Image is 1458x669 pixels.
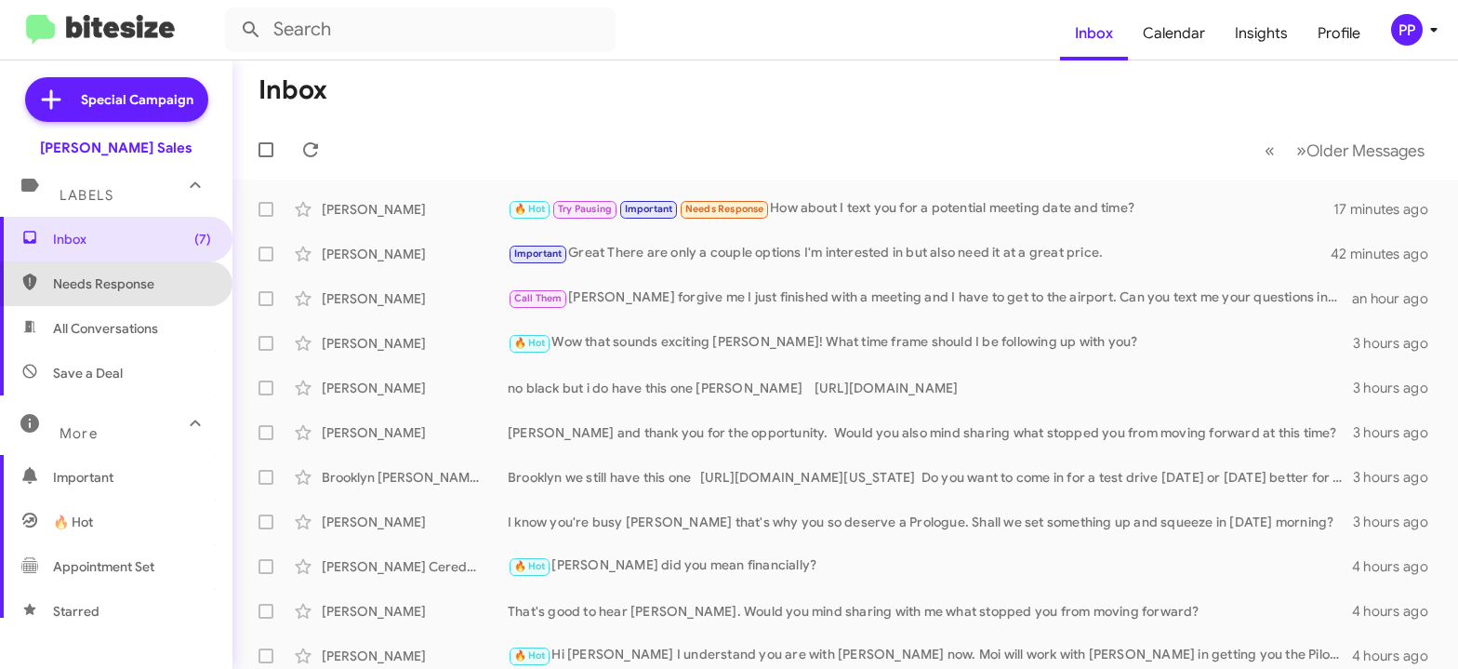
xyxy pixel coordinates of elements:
span: Appointment Set [53,557,154,576]
span: Needs Response [685,203,764,215]
div: Great There are only a couple options I'm interested in but also need it at a great price. [508,243,1332,264]
div: 4 hours ago [1352,557,1443,576]
span: More [60,425,98,442]
div: 3 hours ago [1353,334,1443,353]
div: [PERSON_NAME] and thank you for the opportunity. Would you also mind sharing what stopped you fro... [508,423,1353,442]
div: [PERSON_NAME] forgive me I just finished with a meeting and I have to get to the airport. Can you... [508,288,1352,309]
input: Search [225,7,616,52]
div: 42 minutes ago [1332,245,1443,263]
div: [PERSON_NAME] [322,647,508,665]
nav: Page navigation example [1254,131,1436,169]
a: Insights [1220,7,1303,60]
span: » [1296,139,1306,162]
button: Previous [1253,131,1286,169]
div: Wow that sounds exciting [PERSON_NAME]! What time frame should I be following up with you? [508,332,1353,354]
div: 3 hours ago [1353,468,1443,487]
div: [PERSON_NAME] [322,602,508,621]
div: [PERSON_NAME] [322,513,508,531]
span: Inbox [53,230,211,248]
span: Labels [60,187,113,204]
a: Special Campaign [25,77,208,122]
span: Call Them [514,292,563,304]
span: Try Pausing [558,203,612,215]
div: 3 hours ago [1353,379,1443,397]
div: That's good to hear [PERSON_NAME]. Would you mind sharing with me what stopped you from moving fo... [508,602,1352,621]
div: Brooklyn we still have this one [URL][DOMAIN_NAME][US_STATE] Do you want to come in for a test dr... [508,468,1353,487]
span: 🔥 Hot [514,560,546,572]
span: Save a Deal [53,364,123,382]
div: [PERSON_NAME] Ceredon [322,557,508,576]
a: Calendar [1128,7,1220,60]
div: [PERSON_NAME] [322,334,508,353]
span: Important [625,203,673,215]
div: [PERSON_NAME] [322,200,508,219]
div: 17 minutes ago [1333,200,1443,219]
span: 🔥 Hot [514,649,546,662]
div: I know you're busy [PERSON_NAME] that's why you so deserve a Prologue. Shall we set something up ... [508,513,1353,531]
div: no black but i do have this one [PERSON_NAME] [URL][DOMAIN_NAME] [508,379,1353,397]
div: How about I text you for a potential meeting date and time? [508,198,1333,220]
div: [PERSON_NAME] [322,379,508,397]
div: [PERSON_NAME] [322,245,508,263]
span: 🔥 Hot [514,337,546,349]
span: Special Campaign [81,90,193,109]
span: All Conversations [53,319,158,338]
span: « [1265,139,1275,162]
span: 🔥 Hot [53,513,93,531]
div: Brooklyn [PERSON_NAME] [322,468,508,487]
button: Next [1285,131,1436,169]
div: PP [1391,14,1423,46]
button: PP [1375,14,1438,46]
div: 3 hours ago [1353,423,1443,442]
span: Older Messages [1306,140,1425,161]
div: 4 hours ago [1352,602,1443,621]
div: [PERSON_NAME] [322,289,508,308]
div: [PERSON_NAME] [322,423,508,442]
div: 3 hours ago [1353,513,1443,531]
div: Hi [PERSON_NAME] I understand you are with [PERSON_NAME] now. Moi will work with [PERSON_NAME] in... [508,645,1352,666]
span: Important [53,468,211,487]
h1: Inbox [258,75,327,105]
div: [PERSON_NAME] Sales [40,139,192,157]
div: [PERSON_NAME] did you mean financially? [508,555,1352,577]
a: Profile [1303,7,1375,60]
span: Important [514,248,563,260]
div: 4 hours ago [1352,647,1443,665]
span: (7) [194,230,211,248]
div: an hour ago [1352,289,1443,308]
a: Inbox [1060,7,1128,60]
span: Needs Response [53,274,211,293]
span: 🔥 Hot [514,203,546,215]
